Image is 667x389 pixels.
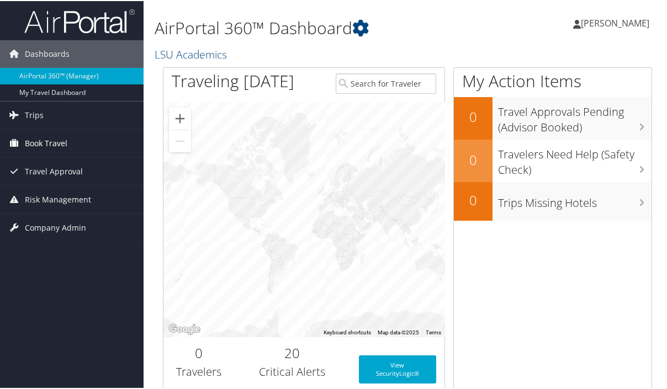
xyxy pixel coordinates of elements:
h1: Traveling [DATE] [172,68,294,92]
a: Open this area in Google Maps (opens a new window) [166,321,203,335]
span: Risk Management [25,185,91,212]
h2: 20 [242,343,342,361]
h2: 0 [454,106,493,125]
h3: Travel Approvals Pending (Advisor Booked) [498,98,652,134]
a: View SecurityLogic® [359,354,436,382]
a: Terms (opens in new tab) [426,328,441,334]
h1: AirPortal 360™ Dashboard [155,15,492,39]
button: Keyboard shortcuts [324,328,371,335]
input: Search for Traveler [336,72,436,93]
a: 0Travelers Need Help (Safety Check) [454,138,652,181]
img: Google [166,321,203,335]
span: Map data ©2025 [378,328,419,334]
a: LSU Academics [155,46,230,61]
span: Dashboards [25,39,70,67]
span: Company Admin [25,213,86,241]
h2: 0 [454,150,493,168]
span: [PERSON_NAME] [581,16,649,28]
h2: 0 [172,343,225,361]
span: Travel Approval [25,157,83,184]
h3: Critical Alerts [242,363,342,379]
h1: My Action Items [454,68,652,92]
a: [PERSON_NAME] [573,6,660,39]
span: Trips [25,100,44,128]
h2: 0 [454,190,493,209]
span: Book Travel [25,129,67,156]
a: 0Travel Approvals Pending (Advisor Booked) [454,96,652,138]
h3: Travelers Need Help (Safety Check) [498,140,652,177]
img: airportal-logo.png [24,7,135,33]
h3: Trips Missing Hotels [498,189,652,210]
button: Zoom out [169,129,191,151]
button: Zoom in [169,106,191,129]
a: 0Trips Missing Hotels [454,181,652,220]
h3: Travelers [172,363,225,379]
